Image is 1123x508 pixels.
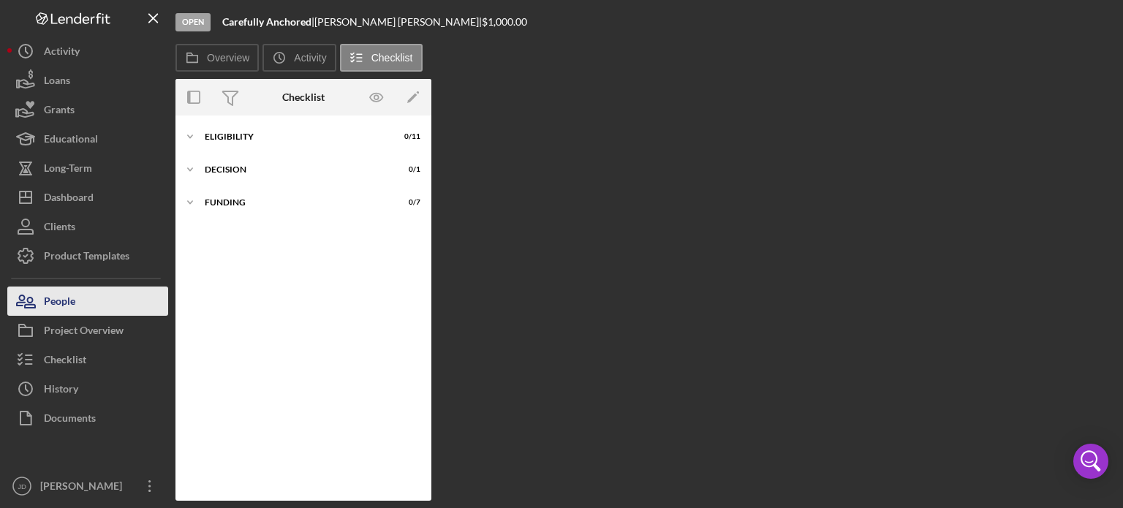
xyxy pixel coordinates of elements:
[44,66,70,99] div: Loans
[175,44,259,72] button: Overview
[44,374,78,407] div: History
[7,124,168,153] button: Educational
[44,241,129,274] div: Product Templates
[262,44,336,72] button: Activity
[7,471,168,501] button: JD[PERSON_NAME]
[205,165,384,174] div: Decision
[37,471,132,504] div: [PERSON_NAME]
[482,16,532,28] div: $1,000.00
[294,52,326,64] label: Activity
[394,198,420,207] div: 0 / 7
[282,91,325,103] div: Checklist
[205,198,384,207] div: FUNDING
[7,66,168,95] button: Loans
[7,316,168,345] button: Project Overview
[7,95,168,124] button: Grants
[7,345,168,374] button: Checklist
[1073,444,1108,479] div: Open Intercom Messenger
[207,52,249,64] label: Overview
[7,183,168,212] button: Dashboard
[7,403,168,433] button: Documents
[7,287,168,316] button: People
[44,345,86,378] div: Checklist
[340,44,423,72] button: Checklist
[44,183,94,216] div: Dashboard
[44,403,96,436] div: Documents
[222,16,314,28] div: |
[394,132,420,141] div: 0 / 11
[7,153,168,183] button: Long-Term
[44,95,75,128] div: Grants
[7,212,168,241] button: Clients
[44,212,75,245] div: Clients
[222,15,311,28] b: Carefully Anchored
[7,241,168,270] button: Product Templates
[394,165,420,174] div: 0 / 1
[314,16,482,28] div: [PERSON_NAME] [PERSON_NAME] |
[371,52,413,64] label: Checklist
[7,37,168,66] button: Activity
[44,153,92,186] div: Long-Term
[205,132,384,141] div: ELIGIBILITY
[44,37,80,69] div: Activity
[18,482,26,490] text: JD
[44,124,98,157] div: Educational
[44,287,75,319] div: People
[7,374,168,403] button: History
[44,316,124,349] div: Project Overview
[175,13,211,31] div: Open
